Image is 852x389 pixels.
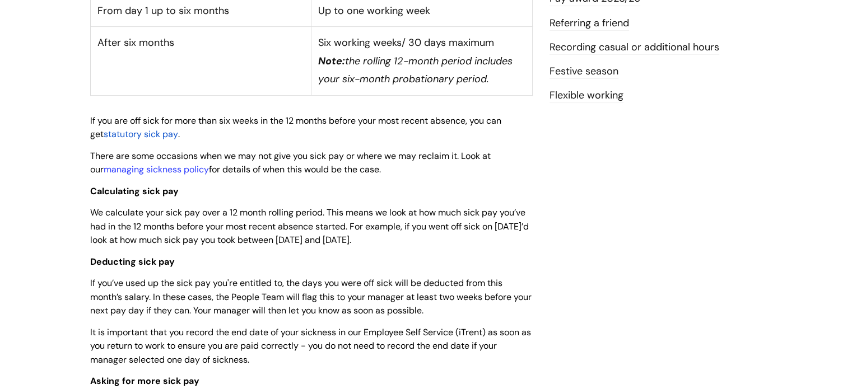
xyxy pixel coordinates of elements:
[90,115,501,140] span: If you are off sick for more than six weeks in the 12 months before your most recent absence, you...
[104,128,178,140] a: statutory sick pay
[90,326,531,366] span: It is important that you record the end date of your sickness in our Employee Self Service (iTren...
[550,40,719,55] a: Recording casual or additional hours
[550,64,618,79] a: Festive season
[550,88,623,103] a: Flexible working
[550,16,629,31] a: Referring a friend
[90,277,532,317] span: If you’ve used up the sick pay you're entitled to, the days you were off sick will be deducted fr...
[104,163,209,175] a: managing sickness policy
[311,27,533,95] td: Six working weeks/ 30 days maximum
[318,54,345,68] em: Note:
[90,150,491,176] span: There are some occasions when we may not give you sick pay or where we may reclaim it. Look at ou...
[90,27,311,95] td: After six months
[178,128,180,140] span: .
[90,375,199,387] span: Asking for more sick pay
[90,256,175,268] span: Deducting sick pay
[90,207,529,246] span: We calculate your sick pay over a 12 month rolling period. This means we look at how much sick pa...
[90,185,179,197] span: Calculating sick pay
[318,54,513,86] em: the rolling 12-month period includes your six-month probationary period.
